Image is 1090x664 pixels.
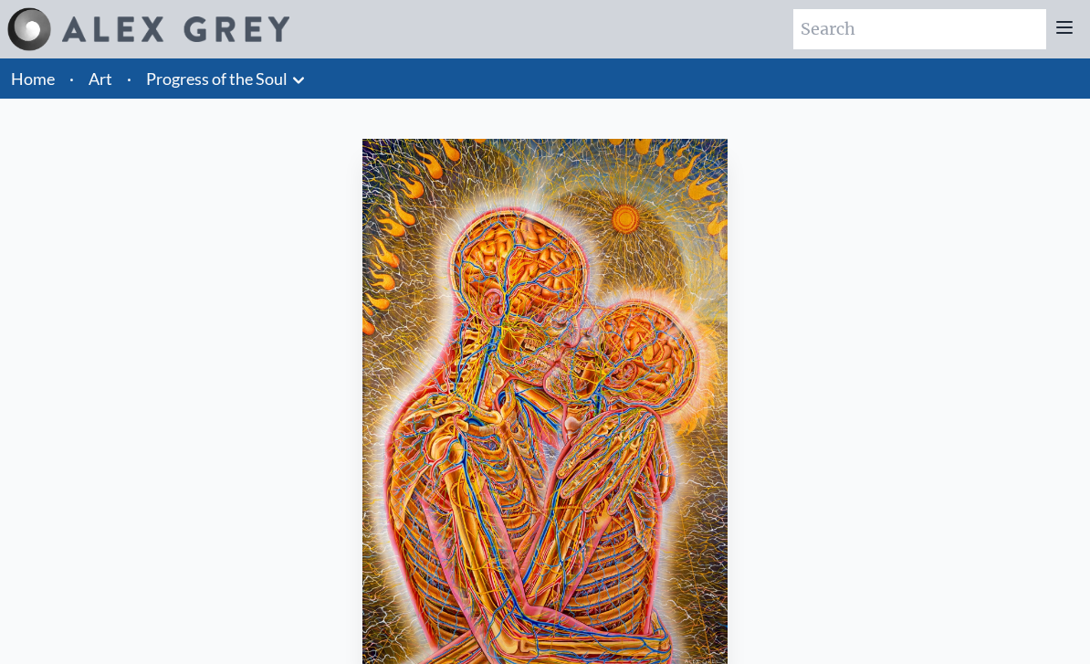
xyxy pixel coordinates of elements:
[89,66,112,91] a: Art
[120,58,139,99] li: ·
[146,66,288,91] a: Progress of the Soul
[62,58,81,99] li: ·
[793,9,1046,49] input: Search
[11,69,55,89] a: Home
